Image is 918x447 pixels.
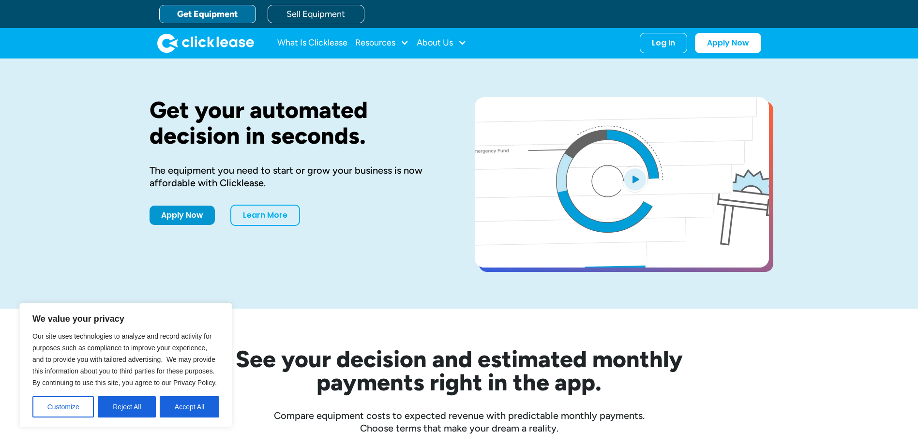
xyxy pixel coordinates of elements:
[622,165,648,193] img: Blue play button logo on a light blue circular background
[150,409,769,434] div: Compare equipment costs to expected revenue with predictable monthly payments. Choose terms that ...
[417,33,467,53] div: About Us
[150,164,444,189] div: The equipment you need to start or grow your business is now affordable with Clicklease.
[157,33,254,53] a: home
[268,5,364,23] a: Sell Equipment
[475,97,769,268] a: open lightbox
[32,396,94,417] button: Customize
[652,38,675,48] div: Log In
[159,5,256,23] a: Get Equipment
[188,347,730,394] h2: See your decision and estimated monthly payments right in the app.
[160,396,219,417] button: Accept All
[277,33,347,53] a: What Is Clicklease
[19,303,232,428] div: We value your privacy
[32,313,219,325] p: We value your privacy
[230,205,300,226] a: Learn More
[150,97,444,149] h1: Get your automated decision in seconds.
[695,33,761,53] a: Apply Now
[157,33,254,53] img: Clicklease logo
[150,206,215,225] a: Apply Now
[32,332,217,387] span: Our site uses technologies to analyze and record activity for purposes such as compliance to impr...
[355,33,409,53] div: Resources
[98,396,156,417] button: Reject All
